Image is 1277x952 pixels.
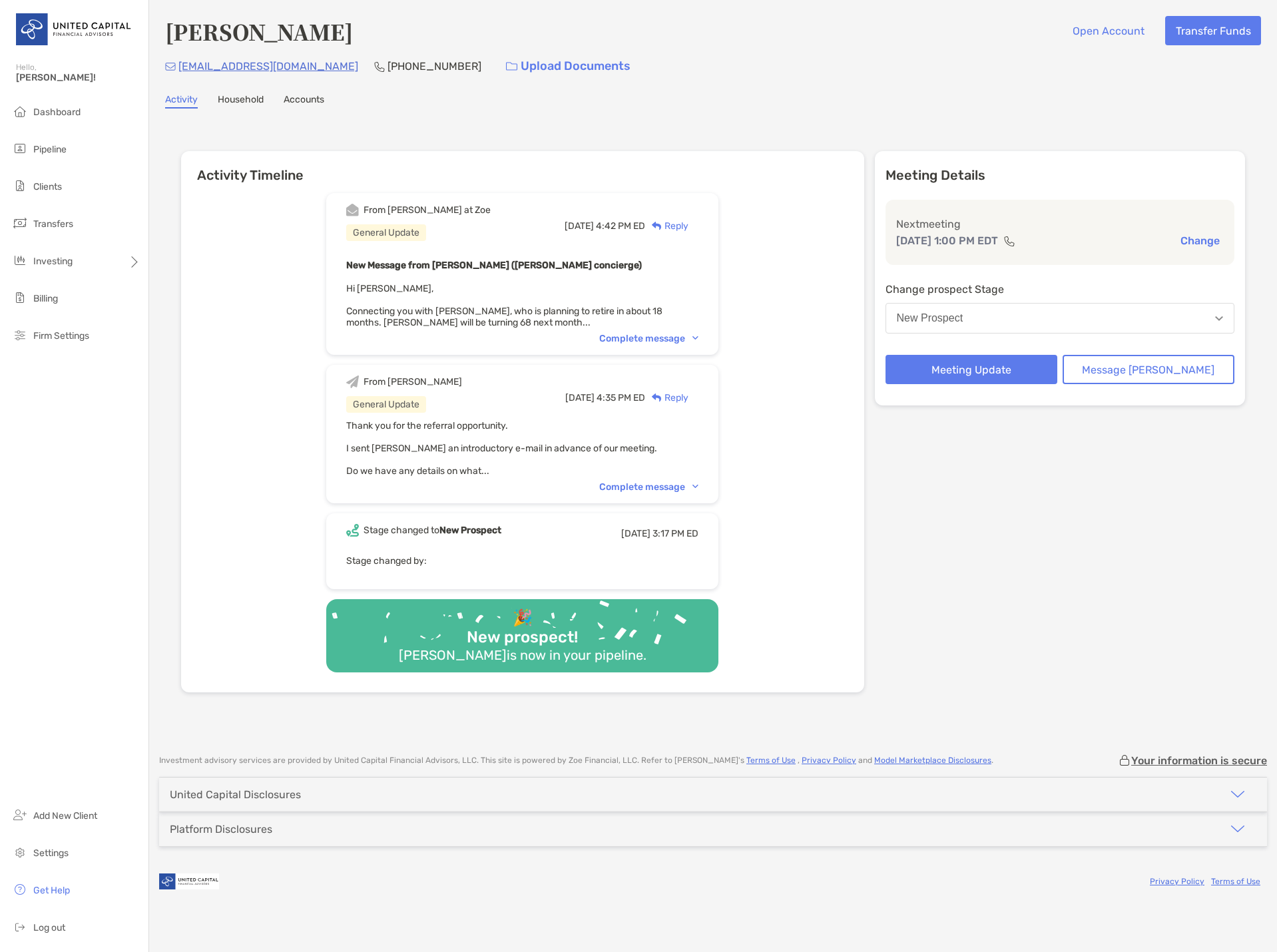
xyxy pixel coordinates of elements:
button: New Prospect [886,303,1235,334]
img: Phone Icon [374,61,385,72]
img: clients icon [12,178,28,194]
p: [DATE] 1:00 PM EDT [896,232,998,249]
img: icon arrow [1230,786,1246,802]
a: Privacy Policy [1150,877,1204,886]
div: [PERSON_NAME] is now in your pipeline. [393,647,652,663]
img: Confetti [326,599,718,661]
div: Complete message [599,333,698,344]
a: Upload Documents [497,52,639,81]
button: Open Account [1062,16,1154,45]
span: 3:17 PM ED [652,528,698,539]
h4: [PERSON_NAME] [165,16,353,47]
a: Activity [165,94,198,109]
button: Meeting Update [886,355,1057,384]
img: United Capital Logo [16,5,132,53]
p: Investment advisory services are provided by United Capital Financial Advisors, LLC . This site i... [159,756,993,766]
img: Chevron icon [692,336,698,340]
p: Stage changed by: [346,553,698,569]
img: communication type [1003,236,1015,246]
img: button icon [506,62,517,71]
img: Chevron icon [692,485,698,489]
img: company logo [159,867,219,897]
img: Open dropdown arrow [1215,316,1223,321]
div: Platform Disclosures [170,823,272,835]
img: billing icon [12,290,28,306]
img: Event icon [346,204,359,216]
span: Firm Settings [33,330,89,342]
p: Next meeting [896,216,1224,232]
a: Model Marketplace Disclosures [874,756,991,765]
div: Reply [645,391,688,405]
img: pipeline icon [12,140,28,156]
span: Thank you for the referral opportunity. I sent [PERSON_NAME] an introductory e-mail in advance of... [346,420,657,477]
p: [EMAIL_ADDRESS][DOMAIN_NAME] [178,58,358,75]
h6: Activity Timeline [181,151,864,183]
span: Billing [33,293,58,304]
span: [DATE] [565,392,595,403]
span: Get Help [33,885,70,896]
img: Email Icon [165,63,176,71]
p: Change prospect Stage [886,281,1235,298]
span: Dashboard [33,107,81,118]
img: Event icon [346,375,359,388]
div: Stage changed to [364,525,501,536]
p: [PHONE_NUMBER] [387,58,481,75]
img: Event icon [346,524,359,537]
span: Hi [PERSON_NAME], Connecting you with [PERSON_NAME], who is planning to retire in about 18 months... [346,283,662,328]
button: Change [1176,234,1224,248]
span: Pipeline [33,144,67,155]
p: Your information is secure [1131,754,1267,767]
span: Add New Client [33,810,97,822]
img: investing icon [12,252,28,268]
div: General Update [346,396,426,413]
b: New Message from [PERSON_NAME] ([PERSON_NAME] concierge) [346,260,642,271]
div: Complete message [599,481,698,493]
span: [DATE] [565,220,594,232]
img: transfers icon [12,215,28,231]
div: From [PERSON_NAME] at Zoe [364,204,491,216]
div: New prospect! [461,628,583,647]
div: United Capital Disclosures [170,788,301,801]
img: get-help icon [12,881,28,897]
div: 🎉 [507,608,538,628]
span: Transfers [33,218,73,230]
span: [PERSON_NAME]! [16,72,140,83]
img: settings icon [12,844,28,860]
div: Reply [645,219,688,233]
a: Terms of Use [746,756,796,765]
img: firm-settings icon [12,327,28,343]
img: add_new_client icon [12,807,28,823]
img: icon arrow [1230,821,1246,837]
span: 4:35 PM ED [597,392,645,403]
b: New Prospect [439,525,501,536]
span: Investing [33,256,73,267]
div: From [PERSON_NAME] [364,376,462,387]
button: Message [PERSON_NAME] [1063,355,1234,384]
span: 4:42 PM ED [596,220,645,232]
div: General Update [346,224,426,241]
button: Transfer Funds [1165,16,1261,45]
span: Clients [33,181,62,192]
a: Accounts [284,94,324,109]
span: [DATE] [621,528,650,539]
span: Log out [33,922,65,933]
img: logout icon [12,919,28,935]
a: Terms of Use [1211,877,1260,886]
img: Reply icon [652,393,662,402]
img: dashboard icon [12,103,28,119]
span: Settings [33,847,69,859]
a: Household [218,94,264,109]
div: New Prospect [897,312,963,324]
p: Meeting Details [886,167,1235,184]
img: Reply icon [652,222,662,230]
a: Privacy Policy [802,756,856,765]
